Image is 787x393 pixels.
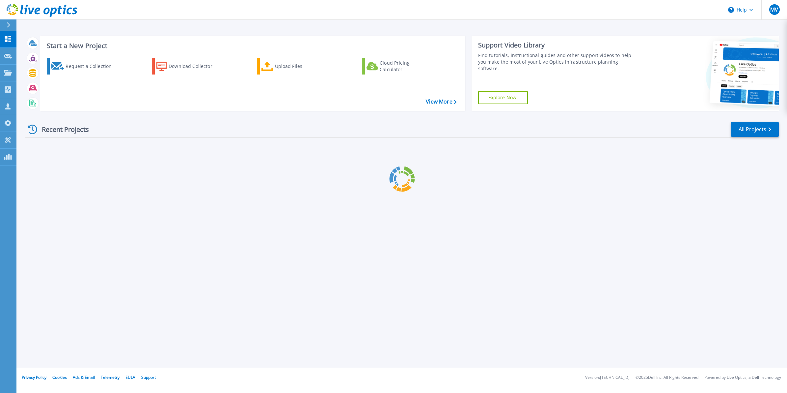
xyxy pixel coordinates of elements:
[731,122,779,137] a: All Projects
[426,99,456,105] a: View More
[141,375,156,380] a: Support
[22,375,46,380] a: Privacy Policy
[101,375,120,380] a: Telemetry
[362,58,435,75] a: Cloud Pricing Calculator
[704,376,781,380] li: Powered by Live Optics, a Dell Technology
[478,52,637,72] div: Find tutorials, instructional guides and other support videos to help you make the most of your L...
[125,375,135,380] a: EULA
[47,58,120,75] a: Request a Collection
[66,60,118,73] div: Request a Collection
[52,375,67,380] a: Cookies
[73,375,95,380] a: Ads & Email
[257,58,330,75] a: Upload Files
[47,42,456,49] h3: Start a New Project
[169,60,221,73] div: Download Collector
[152,58,225,75] a: Download Collector
[585,376,630,380] li: Version: [TECHNICAL_ID]
[770,7,778,12] span: MV
[478,91,528,104] a: Explore Now!
[380,60,432,73] div: Cloud Pricing Calculator
[25,121,98,137] div: Recent Projects
[636,376,698,380] li: © 2025 Dell Inc. All Rights Reserved
[478,41,637,49] div: Support Video Library
[275,60,328,73] div: Upload Files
